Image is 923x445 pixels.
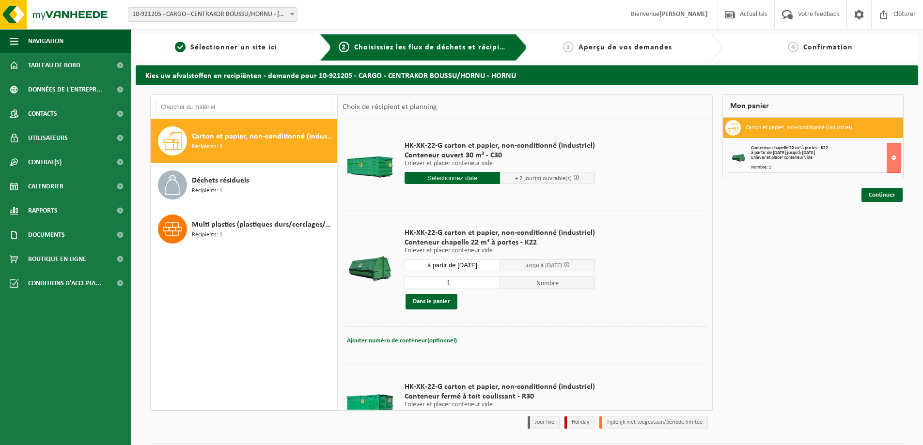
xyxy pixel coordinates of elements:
span: Contrat(s) [28,150,62,174]
span: Navigation [28,29,63,53]
span: Carton et papier, non-conditionné (industriel) [192,131,334,142]
span: Boutique en ligne [28,247,86,271]
span: Calendrier [28,174,63,199]
span: Multi plastics (plastiques durs/cerclages/EPS/film naturel/film mélange/PMC) [192,219,334,230]
span: Aperçu de vos demandes [579,44,672,51]
a: Continuer [861,188,903,202]
button: Multi plastics (plastiques durs/cerclages/EPS/film naturel/film mélange/PMC) Récipients: 1 [151,207,337,251]
span: Sélectionner un site ici [190,44,277,51]
span: 3 [563,42,574,52]
span: Choisissiez les flux de déchets et récipients [354,44,516,51]
button: Carton et papier, non-conditionné (industriel) Récipients: 3 [151,119,337,163]
div: Choix de récipient et planning [338,95,442,119]
strong: [PERSON_NAME] [659,11,708,18]
span: Conteneur fermé à toit coulissant - R30 [405,392,595,401]
input: Sélectionnez date [405,172,500,184]
button: Dans le panier [406,294,457,309]
button: Déchets résiduels Récipients: 1 [151,163,337,207]
li: Tijdelijk niet toegestaan/période limitée [599,416,708,429]
a: 1Sélectionner un site ici [141,42,312,53]
div: Mon panier [722,94,904,118]
button: Ajouter numéro de conteneur(optionnel) [346,334,458,348]
span: Récipients: 3 [192,142,222,152]
span: + 2 jour(s) ouvrable(s) [515,175,572,182]
span: Confirmation [803,44,853,51]
input: Chercher du matériel [156,100,332,114]
span: Conteneur ouvert 30 m³ - C30 [405,151,595,160]
span: 10-921205 - CARGO - CENTRAKOR BOUSSU/HORNU - HORNU [128,7,297,22]
span: 2 [339,42,349,52]
strong: à partir de [DATE] jusqu'à [DATE] [751,150,815,155]
span: Conteneur chapelle 22 m³ à portes - K22 [751,145,828,151]
li: Holiday [564,416,594,429]
span: jusqu'à [DATE] [525,262,562,269]
h3: Carton et papier, non-conditionné (industriel) [746,120,852,136]
span: Récipients: 1 [192,186,222,196]
span: Conteneur chapelle 22 m³ à portes - K22 [405,238,595,247]
span: Récipients: 1 [192,230,222,240]
h2: Kies uw afvalstoffen en recipiënten - demande pour 10-921205 - CARGO - CENTRAKOR BOUSSU/HORNU - H... [136,65,918,84]
p: Enlever et placer conteneur vide [405,401,595,408]
p: Enlever et placer conteneur vide [405,247,595,254]
span: Déchets résiduels [192,175,249,186]
span: Ajouter numéro de conteneur(optionnel) [347,338,457,344]
div: Enlever et placer conteneur vide [751,155,901,160]
span: Contacts [28,102,57,126]
li: Jour fixe [528,416,560,429]
span: Données de l'entrepr... [28,77,102,102]
span: 1 [175,42,186,52]
span: HK-XK-22-G carton et papier, non-conditionné (industriel) [405,228,595,238]
span: HK-XK-22-G carton et papier, non-conditionné (industriel) [405,141,595,151]
span: Rapports [28,199,58,223]
span: Nombre [500,276,595,289]
span: Tableau de bord [28,53,80,77]
span: Conditions d'accepta... [28,271,101,295]
input: Sélectionnez date [405,259,500,271]
div: Nombre: 1 [751,165,901,170]
span: 4 [788,42,798,52]
span: HK-XK-22-G carton et papier, non-conditionné (industriel) [405,382,595,392]
span: 10-921205 - CARGO - CENTRAKOR BOUSSU/HORNU - HORNU [128,8,297,21]
span: Utilisateurs [28,126,68,150]
p: Enlever et placer conteneur vide [405,160,595,167]
span: Documents [28,223,65,247]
